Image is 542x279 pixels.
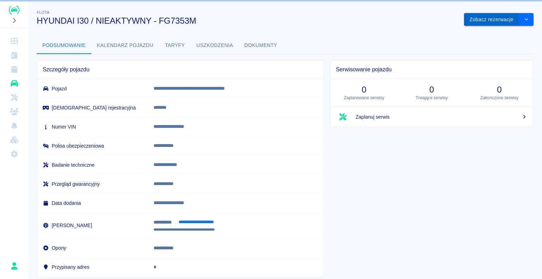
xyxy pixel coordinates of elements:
[3,105,25,119] a: Klienci
[3,62,25,76] a: Rezerwacje
[37,10,49,14] span: Flota
[3,76,25,90] a: Flota
[9,16,19,25] button: Rozwiń nawigację
[336,66,528,73] span: Serwisowanie pojazdu
[403,85,460,95] h3: 0
[91,37,159,54] button: Kalendarz pojazdu
[159,37,191,54] button: Taryfy
[336,95,392,101] p: Zaplanowane serwisy
[43,66,318,73] span: Szczegóły pojazdu
[239,37,283,54] button: Dokumenty
[43,200,142,207] h6: Data dodania
[3,119,25,133] a: Powiadomienia
[519,13,534,26] button: drop-down
[43,263,142,271] h6: Przypisany adres
[3,147,25,161] a: Ustawienia
[3,48,25,62] a: Kalendarz
[7,259,22,273] button: Rafał Płaza
[465,79,533,107] a: 0Zakończone serwisy
[37,37,91,54] button: Podsumowanie
[471,95,528,101] p: Zakończone serwisy
[43,161,142,168] h6: Badanie techniczne
[3,90,25,105] a: Serwisy
[3,34,25,48] a: Dashboard
[43,180,142,188] h6: Przegląd gwarancyjny
[3,133,25,147] a: Widget WWW
[330,79,398,107] a: 0Zaplanowane serwisy
[43,85,142,92] h6: Pojazd
[356,113,528,121] span: Zaplanuj serwis
[9,6,19,14] img: Renthelp
[43,104,142,111] h6: [DEMOGRAPHIC_DATA] rejestracyjna
[43,244,142,251] h6: Opony
[43,142,142,149] h6: Polisa ubezpieczeniowa
[336,85,392,95] h3: 0
[398,79,465,107] a: 0Trwające serwisy
[43,123,142,130] h6: Numer VIN
[37,16,458,26] h3: HYUNDAI I30 / NIEAKTYWNY - FG7353M
[43,222,142,229] h6: [PERSON_NAME]
[330,107,533,127] a: Zaplanuj serwis
[464,13,519,26] button: Zobacz rezerwacje
[191,37,239,54] button: Uszkodzenia
[403,95,460,101] p: Trwające serwisy
[471,85,528,95] h3: 0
